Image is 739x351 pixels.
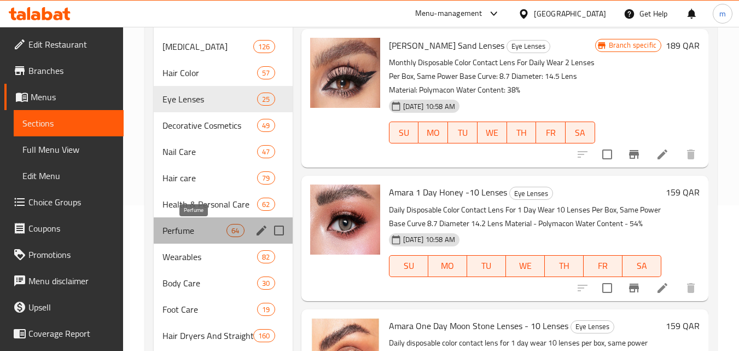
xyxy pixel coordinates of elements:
[4,57,124,84] a: Branches
[719,8,726,20] span: m
[162,93,257,106] span: Eye Lenses
[571,320,614,333] span: Eye Lenses
[257,171,275,185] div: items
[162,40,253,53] span: [MEDICAL_DATA]
[415,7,482,20] div: Menu-management
[4,189,124,215] a: Choice Groups
[28,301,115,314] span: Upsell
[399,101,459,112] span: [DATE] 10:58 AM
[310,38,380,108] img: Amara Golden Sand Lenses
[545,255,584,277] button: TH
[622,255,661,277] button: SA
[423,125,444,141] span: MO
[604,40,661,50] span: Branch specific
[154,323,292,349] div: Hair Dryers And Straighteners160
[4,320,124,347] a: Coverage Report
[258,199,274,210] span: 62
[154,33,292,60] div: [MEDICAL_DATA]126
[399,234,459,245] span: [DATE] 10:58 AM
[227,226,243,236] span: 64
[656,148,669,161] a: Edit menu item
[389,318,568,334] span: Amara One Day Moon Stone Lenses - 10 Lenses
[258,120,274,131] span: 49
[154,244,292,270] div: Wearables82
[482,125,503,141] span: WE
[154,296,292,323] div: Foot Care19
[478,122,507,143] button: WE
[510,258,540,274] span: WE
[254,331,274,341] span: 160
[258,94,274,105] span: 25
[253,40,275,53] div: items
[258,173,274,183] span: 79
[162,198,257,211] span: Health & Personal Care
[656,281,669,295] a: Edit menu item
[257,250,275,263] div: items
[14,110,124,136] a: Sections
[4,31,124,57] a: Edit Restaurant
[257,303,275,316] div: items
[678,141,704,168] button: delete
[507,122,537,143] button: TH
[22,143,115,156] span: Full Menu View
[258,252,274,262] span: 82
[162,329,253,342] div: Hair Dryers And Straighteners
[627,258,657,274] span: SA
[28,195,115,209] span: Choice Groups
[394,258,424,274] span: SU
[536,122,566,143] button: FR
[257,145,275,158] div: items
[678,275,704,301] button: delete
[258,68,274,78] span: 57
[162,224,226,237] span: Perfume
[154,60,292,86] div: Hair Color57
[253,222,270,239] button: edit
[28,274,115,287] span: Menu disclaimer
[506,255,545,277] button: WE
[570,125,591,141] span: SA
[28,222,115,235] span: Coupons
[154,217,292,244] div: Perfume64edit
[154,112,292,139] div: Decorative Cosmetics49
[596,143,619,166] span: Select to update
[509,187,553,200] div: Eye Lenses
[162,250,257,263] span: Wearables
[448,122,478,143] button: TU
[162,303,257,316] div: Foot Care
[389,37,504,54] span: [PERSON_NAME] Sand Lenses
[28,327,115,340] span: Coverage Report
[154,165,292,191] div: Hair care79
[4,241,124,268] a: Promotions
[162,66,257,79] span: Hair Color
[549,258,579,274] span: TH
[4,294,124,320] a: Upsell
[28,64,115,77] span: Branches
[254,42,274,52] span: 126
[389,122,419,143] button: SU
[14,163,124,189] a: Edit Menu
[258,278,274,289] span: 30
[257,198,275,211] div: items
[4,84,124,110] a: Menus
[14,136,124,163] a: Full Menu View
[31,90,115,103] span: Menus
[510,187,552,200] span: Eye Lenses
[258,304,274,315] span: 19
[472,258,502,274] span: TU
[4,215,124,241] a: Coupons
[621,141,647,168] button: Branch-specific-item
[389,56,595,97] p: Monthly Disposable Color Contact Lens For Daily Wear 2 Lenses Per Box, Same Power Base Curve: 8.7...
[394,125,415,141] span: SU
[162,145,257,158] span: Nail Care
[154,270,292,296] div: Body Care30
[162,119,257,132] span: Decorative Cosmetics
[257,66,275,79] div: items
[621,275,647,301] button: Branch-specific-item
[4,268,124,294] a: Menu disclaimer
